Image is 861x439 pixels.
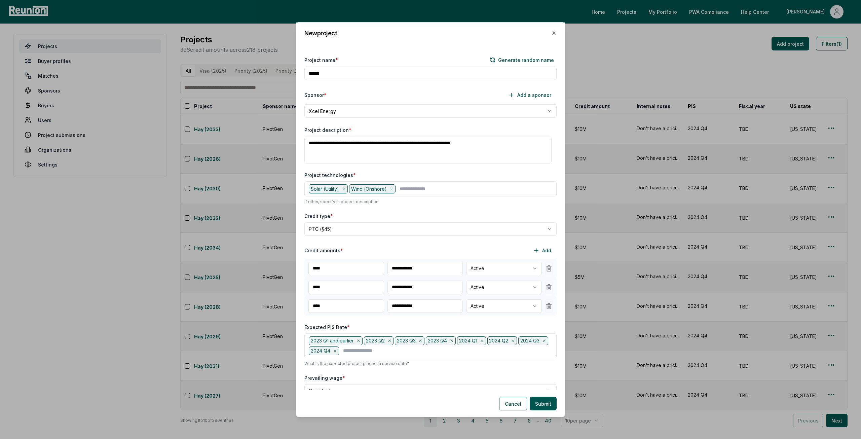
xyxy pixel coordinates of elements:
label: Expected PIS Date [304,323,350,330]
div: 2023 Q3 [395,336,424,345]
div: Solar (Utility) [309,184,348,193]
div: 2023 Q2 [364,336,394,345]
label: Sponsor [304,92,327,99]
div: 2024 Q3 [518,336,548,345]
label: Project description [304,127,351,133]
div: 2023 Q1 and earlier [309,336,363,345]
label: Project name [304,57,338,64]
button: Generate random name [487,56,557,64]
label: Project technologies [304,172,356,179]
label: Credit amounts [304,247,343,254]
div: 2024 Q1 [457,336,486,345]
button: Cancel [499,397,527,410]
p: If other, specify in project description [304,199,557,204]
button: Add a sponsor [503,88,557,102]
div: 2024 Q4 [309,346,339,355]
button: Add [528,244,557,257]
p: What is the expected project placed in service date? [304,361,557,366]
label: Prevailing wage [304,374,345,381]
div: 2023 Q4 [426,336,456,345]
div: 2024 Q2 [487,336,517,345]
button: Submit [530,397,557,410]
label: Credit type [304,212,333,219]
div: Wind (Onshore) [349,184,396,193]
h2: New project [304,30,337,36]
